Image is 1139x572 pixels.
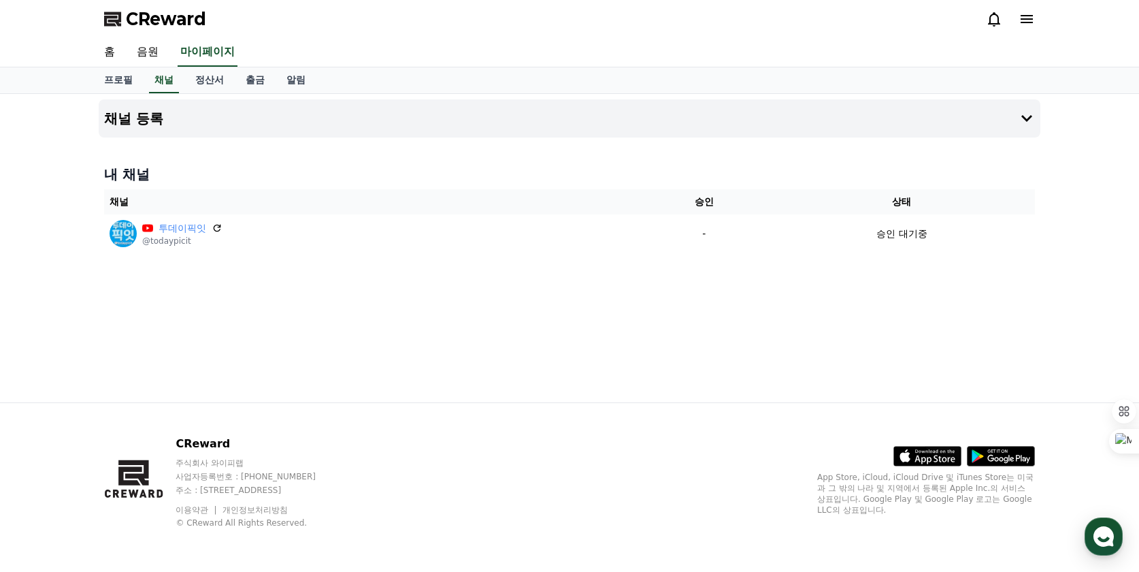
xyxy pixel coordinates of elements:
[178,38,237,67] a: 마이페이지
[104,165,1035,184] h4: 내 채널
[43,452,51,463] span: 홈
[176,432,261,466] a: 설정
[176,485,342,496] p: 주소 : [STREET_ADDRESS]
[176,471,342,482] p: 사업자등록번호 : [PHONE_NUMBER]
[99,99,1040,138] button: 채널 등록
[176,505,218,515] a: 이용약관
[184,67,235,93] a: 정산서
[817,472,1035,515] p: App Store, iCloud, iCloud Drive 및 iTunes Store는 미국과 그 밖의 나라 및 지역에서 등록된 Apple Inc.의 서비스 상표입니다. Goo...
[125,453,141,464] span: 대화
[769,189,1035,214] th: 상태
[640,189,769,214] th: 승인
[126,8,206,30] span: CReward
[176,518,342,528] p: © CReward All Rights Reserved.
[104,8,206,30] a: CReward
[93,38,126,67] a: 홈
[126,38,169,67] a: 음원
[876,227,927,241] p: 승인 대기중
[159,221,206,236] a: 투데이픽잇
[210,452,227,463] span: 설정
[645,227,763,241] p: -
[222,505,288,515] a: 개인정보처리방침
[142,236,222,247] p: @todaypicit
[235,67,276,93] a: 출금
[276,67,316,93] a: 알림
[104,189,640,214] th: 채널
[93,67,144,93] a: 프로필
[176,458,342,468] p: 주식회사 와이피랩
[149,67,179,93] a: 채널
[90,432,176,466] a: 대화
[110,220,137,247] img: 투데이픽잇
[176,436,342,452] p: CReward
[4,432,90,466] a: 홈
[104,111,163,126] h4: 채널 등록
